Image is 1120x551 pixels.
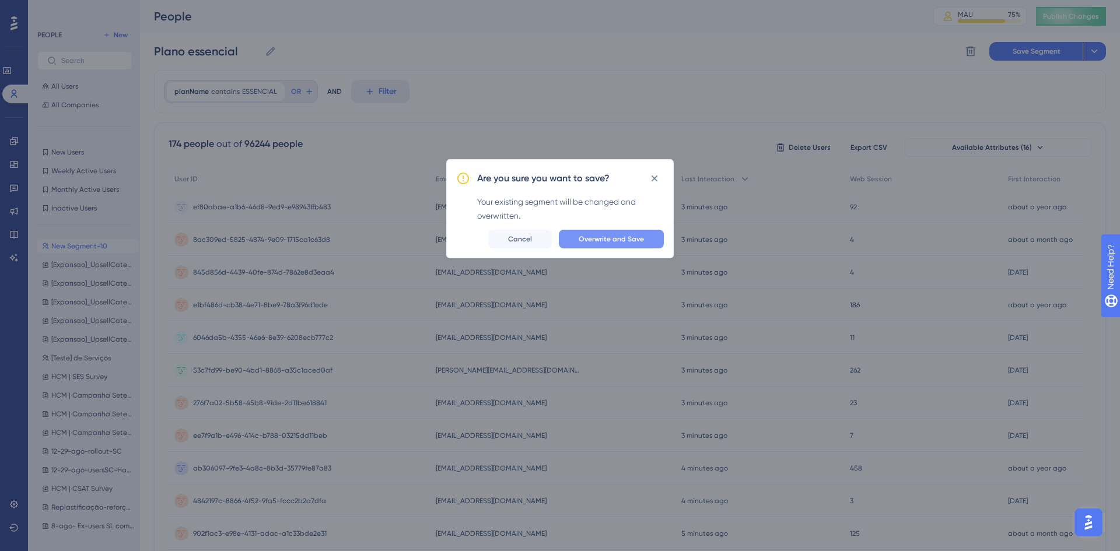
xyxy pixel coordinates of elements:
h2: Are you sure you want to save? [477,171,610,185]
div: Your existing segment will be changed and overwritten. [477,195,664,223]
span: Overwrite and Save [579,234,644,244]
span: Need Help? [27,3,73,17]
iframe: UserGuiding AI Assistant Launcher [1071,505,1106,540]
span: Cancel [508,234,532,244]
